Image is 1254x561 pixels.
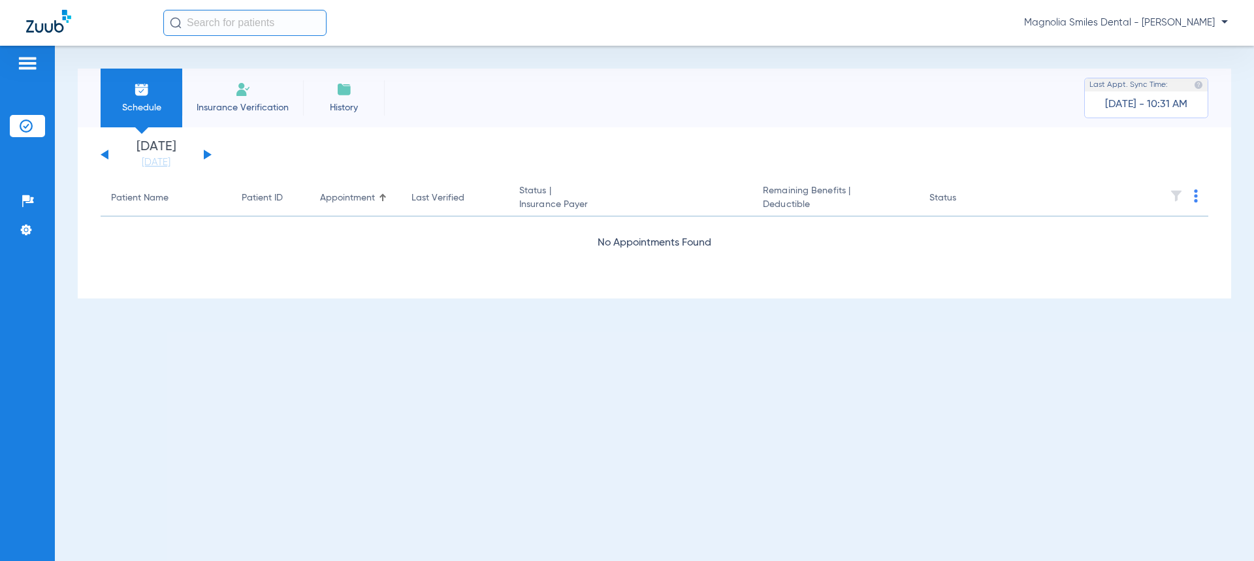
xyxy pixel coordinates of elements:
[17,56,38,71] img: hamburger-icon
[101,235,1208,251] div: No Appointments Found
[26,10,71,33] img: Zuub Logo
[134,82,150,97] img: Schedule
[242,191,283,205] div: Patient ID
[235,82,251,97] img: Manual Insurance Verification
[1194,189,1198,202] img: group-dot-blue.svg
[192,101,293,114] span: Insurance Verification
[763,198,908,212] span: Deductible
[635,272,674,283] span: Loading
[509,180,752,217] th: Status |
[1189,498,1254,561] iframe: Chat Widget
[163,10,327,36] input: Search for patients
[320,191,391,205] div: Appointment
[1105,98,1187,111] span: [DATE] - 10:31 AM
[1170,189,1183,202] img: filter.svg
[111,191,169,205] div: Patient Name
[411,191,464,205] div: Last Verified
[752,180,918,217] th: Remaining Benefits |
[242,191,299,205] div: Patient ID
[919,180,1007,217] th: Status
[170,17,182,29] img: Search Icon
[411,191,498,205] div: Last Verified
[117,156,195,169] a: [DATE]
[336,82,352,97] img: History
[320,191,375,205] div: Appointment
[117,140,195,169] li: [DATE]
[1194,80,1203,89] img: last sync help info
[110,101,172,114] span: Schedule
[111,191,221,205] div: Patient Name
[1089,78,1168,91] span: Last Appt. Sync Time:
[313,101,375,114] span: History
[519,198,742,212] span: Insurance Payer
[1024,16,1228,29] span: Magnolia Smiles Dental - [PERSON_NAME]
